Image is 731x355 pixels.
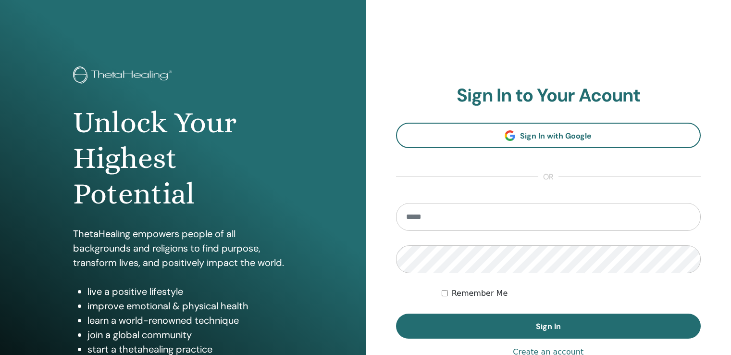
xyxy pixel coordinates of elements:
[396,314,701,339] button: Sign In
[396,123,701,148] a: Sign In with Google
[520,131,592,141] span: Sign In with Google
[87,328,293,342] li: join a global community
[87,284,293,299] li: live a positive lifestyle
[87,299,293,313] li: improve emotional & physical health
[538,171,558,183] span: or
[73,105,293,212] h1: Unlock Your Highest Potential
[442,288,701,299] div: Keep me authenticated indefinitely or until I manually logout
[87,313,293,328] li: learn a world-renowned technique
[73,227,293,270] p: ThetaHealing empowers people of all backgrounds and religions to find purpose, transform lives, a...
[536,321,561,331] span: Sign In
[396,85,701,107] h2: Sign In to Your Acount
[452,288,508,299] label: Remember Me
